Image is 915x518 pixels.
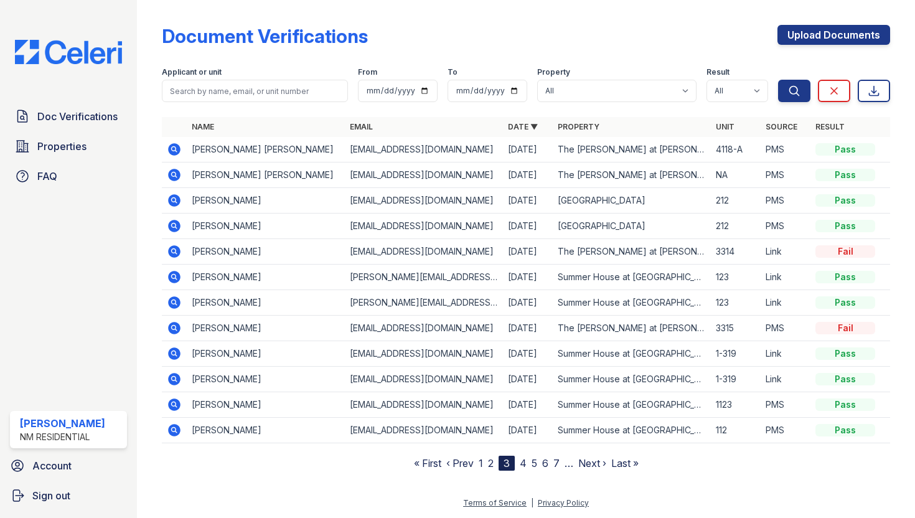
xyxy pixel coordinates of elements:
td: PMS [761,316,810,341]
a: Last » [611,457,639,469]
td: [DATE] [503,188,553,214]
td: Summer House at [GEOGRAPHIC_DATA] [553,418,711,443]
a: Doc Verifications [10,104,127,129]
div: Pass [815,194,875,207]
td: [PERSON_NAME] [187,392,345,418]
a: Name [192,122,214,131]
td: The [PERSON_NAME] at [PERSON_NAME][GEOGRAPHIC_DATA] [553,162,711,188]
td: [EMAIL_ADDRESS][DOMAIN_NAME] [345,239,503,265]
a: 1 [479,457,483,469]
div: Pass [815,296,875,309]
td: [EMAIL_ADDRESS][DOMAIN_NAME] [345,316,503,341]
div: [PERSON_NAME] [20,416,105,431]
a: Account [5,453,132,478]
td: 1-319 [711,341,761,367]
td: PMS [761,188,810,214]
span: … [565,456,573,471]
td: [PERSON_NAME] [187,239,345,265]
div: Document Verifications [162,25,368,47]
a: 4 [520,457,527,469]
td: Link [761,367,810,392]
a: Upload Documents [777,25,890,45]
td: Link [761,239,810,265]
td: [PERSON_NAME] [PERSON_NAME] [187,137,345,162]
td: 112 [711,418,761,443]
td: [EMAIL_ADDRESS][DOMAIN_NAME] [345,137,503,162]
td: 3315 [711,316,761,341]
td: [PERSON_NAME] [187,316,345,341]
td: [DATE] [503,239,553,265]
img: CE_Logo_Blue-a8612792a0a2168367f1c8372b55b34899dd931a85d93a1a3d3e32e68fde9ad4.png [5,40,132,64]
td: [GEOGRAPHIC_DATA] [553,188,711,214]
td: Summer House at [GEOGRAPHIC_DATA] [553,341,711,367]
td: [PERSON_NAME] [PERSON_NAME] [187,162,345,188]
td: Link [761,341,810,367]
a: Result [815,122,845,131]
td: [GEOGRAPHIC_DATA] [553,214,711,239]
td: PMS [761,392,810,418]
td: Link [761,265,810,290]
a: Next › [578,457,606,469]
td: PMS [761,214,810,239]
div: Fail [815,245,875,258]
td: [DATE] [503,214,553,239]
label: Property [537,67,570,77]
a: 2 [488,457,494,469]
td: [EMAIL_ADDRESS][DOMAIN_NAME] [345,188,503,214]
a: Date ▼ [508,122,538,131]
td: [EMAIL_ADDRESS][DOMAIN_NAME] [345,341,503,367]
td: [DATE] [503,316,553,341]
td: [PERSON_NAME] [187,188,345,214]
td: [PERSON_NAME] [187,418,345,443]
td: Summer House at [GEOGRAPHIC_DATA] [553,392,711,418]
td: The [PERSON_NAME] at [PERSON_NAME][GEOGRAPHIC_DATA] [553,239,711,265]
a: 6 [542,457,548,469]
span: Doc Verifications [37,109,118,124]
td: 212 [711,214,761,239]
td: [DATE] [503,418,553,443]
td: [EMAIL_ADDRESS][DOMAIN_NAME] [345,162,503,188]
td: Summer House at [GEOGRAPHIC_DATA] [553,265,711,290]
a: Privacy Policy [538,498,589,507]
td: [PERSON_NAME] [187,341,345,367]
div: | [531,498,533,507]
td: [EMAIL_ADDRESS][DOMAIN_NAME] [345,418,503,443]
a: Unit [716,122,734,131]
td: PMS [761,418,810,443]
td: The [PERSON_NAME] at [PERSON_NAME][GEOGRAPHIC_DATA] [553,316,711,341]
td: Summer House at [GEOGRAPHIC_DATA] [553,367,711,392]
td: [EMAIL_ADDRESS][DOMAIN_NAME] [345,214,503,239]
div: Pass [815,143,875,156]
a: 5 [532,457,537,469]
td: 212 [711,188,761,214]
div: Pass [815,220,875,232]
td: [PERSON_NAME][EMAIL_ADDRESS][PERSON_NAME][DOMAIN_NAME] [345,265,503,290]
div: Pass [815,373,875,385]
label: To [448,67,457,77]
td: The [PERSON_NAME] at [PERSON_NAME][GEOGRAPHIC_DATA] [553,137,711,162]
a: Property [558,122,599,131]
td: Summer House at [GEOGRAPHIC_DATA] [553,290,711,316]
a: « First [414,457,441,469]
a: FAQ [10,164,127,189]
div: NM Residential [20,431,105,443]
div: Pass [815,347,875,360]
span: Sign out [32,488,70,503]
label: From [358,67,377,77]
td: [EMAIL_ADDRESS][DOMAIN_NAME] [345,392,503,418]
div: Pass [815,398,875,411]
a: 7 [553,457,560,469]
td: [DATE] [503,341,553,367]
label: Applicant or unit [162,67,222,77]
td: 1-319 [711,367,761,392]
a: Sign out [5,483,132,508]
td: [PERSON_NAME] [187,290,345,316]
td: [PERSON_NAME][EMAIL_ADDRESS][PERSON_NAME][DOMAIN_NAME] [345,290,503,316]
a: Email [350,122,373,131]
a: Properties [10,134,127,159]
span: Properties [37,139,87,154]
td: 123 [711,265,761,290]
a: Source [766,122,797,131]
div: Pass [815,169,875,181]
td: [DATE] [503,162,553,188]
